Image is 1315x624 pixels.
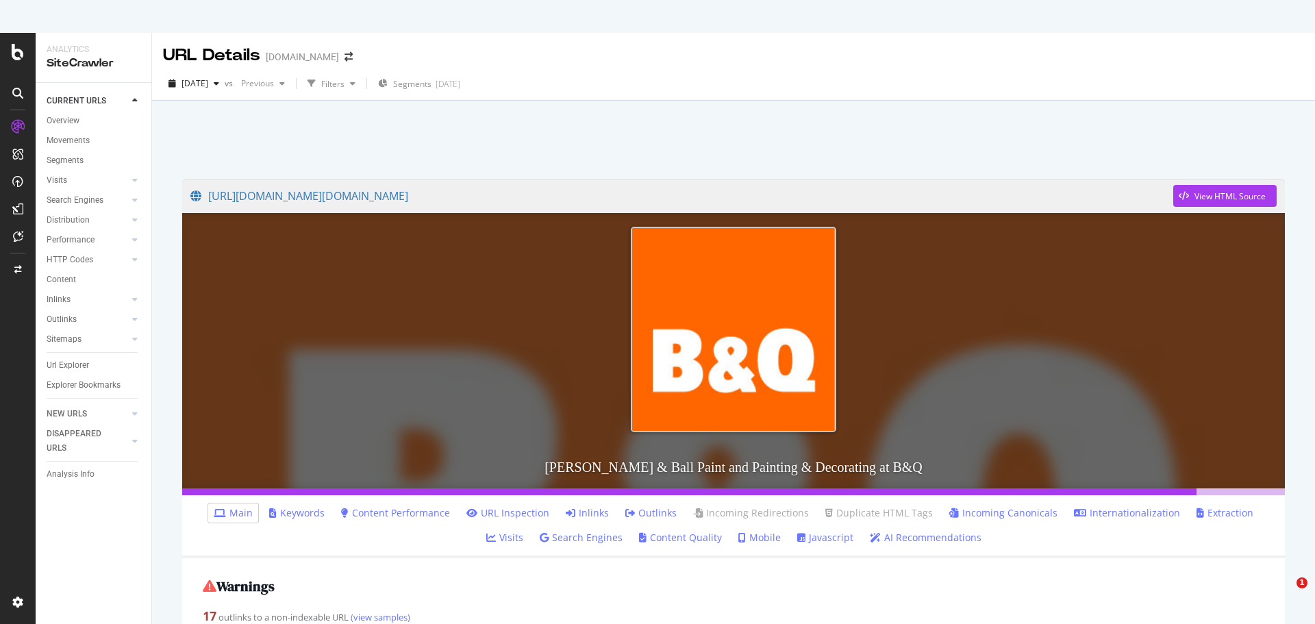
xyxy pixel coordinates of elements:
[182,446,1285,488] h3: [PERSON_NAME] & Ball Paint and Painting & Decorating at B&Q
[540,531,623,545] a: Search Engines
[302,73,361,95] button: Filters
[47,153,84,168] div: Segments
[47,378,121,392] div: Explorer Bookmarks
[163,44,260,67] div: URL Details
[1197,506,1253,520] a: Extraction
[373,73,466,95] button: Segments[DATE]
[225,77,236,89] span: vs
[47,94,128,108] a: CURRENT URLS
[47,134,90,148] div: Movements
[266,50,339,64] div: [DOMAIN_NAME]
[47,312,77,327] div: Outlinks
[47,427,128,455] a: DISAPPEARED URLS
[47,332,82,347] div: Sitemaps
[47,467,142,482] a: Analysis Info
[47,292,71,307] div: Inlinks
[486,531,523,545] a: Visits
[1297,577,1307,588] span: 1
[631,227,836,432] img: Farrow & Ball Paint and Painting & Decorating at B&Q
[466,506,549,520] a: URL Inspection
[1194,190,1266,202] div: View HTML Source
[349,611,410,623] a: (view samples)
[47,193,128,208] a: Search Engines
[47,427,116,455] div: DISAPPEARED URLS
[47,193,103,208] div: Search Engines
[436,78,460,90] div: [DATE]
[341,506,450,520] a: Content Performance
[47,358,142,373] a: Url Explorer
[47,407,87,421] div: NEW URLS
[47,55,140,71] div: SiteCrawler
[47,378,142,392] a: Explorer Bookmarks
[47,253,128,267] a: HTTP Codes
[47,312,128,327] a: Outlinks
[566,506,609,520] a: Inlinks
[47,213,90,227] div: Distribution
[639,531,722,545] a: Content Quality
[345,52,353,62] div: arrow-right-arrow-left
[738,531,781,545] a: Mobile
[949,506,1057,520] a: Incoming Canonicals
[214,506,253,520] a: Main
[47,292,128,307] a: Inlinks
[1173,185,1277,207] button: View HTML Source
[181,77,208,89] span: 2025 Jul. 10th
[393,78,431,90] span: Segments
[321,78,345,90] div: Filters
[870,531,981,545] a: AI Recommendations
[797,531,853,545] a: Javascript
[47,114,142,128] a: Overview
[47,253,93,267] div: HTTP Codes
[47,94,106,108] div: CURRENT URLS
[47,332,128,347] a: Sitemaps
[1268,577,1301,610] iframe: Intercom live chat
[47,233,95,247] div: Performance
[47,173,128,188] a: Visits
[47,407,128,421] a: NEW URLS
[47,114,79,128] div: Overview
[47,233,128,247] a: Performance
[47,358,89,373] div: Url Explorer
[825,506,933,520] a: Duplicate HTML Tags
[236,73,290,95] button: Previous
[625,506,677,520] a: Outlinks
[47,467,95,482] div: Analysis Info
[203,608,216,624] strong: 17
[47,273,142,287] a: Content
[47,213,128,227] a: Distribution
[190,179,1173,213] a: [URL][DOMAIN_NAME][DOMAIN_NAME]
[236,77,274,89] span: Previous
[163,73,225,95] button: [DATE]
[693,506,809,520] a: Incoming Redirections
[203,579,1264,594] h2: Warnings
[47,273,76,287] div: Content
[1074,506,1180,520] a: Internationalization
[47,153,142,168] a: Segments
[47,134,142,148] a: Movements
[47,173,67,188] div: Visits
[47,44,140,55] div: Analytics
[269,506,325,520] a: Keywords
